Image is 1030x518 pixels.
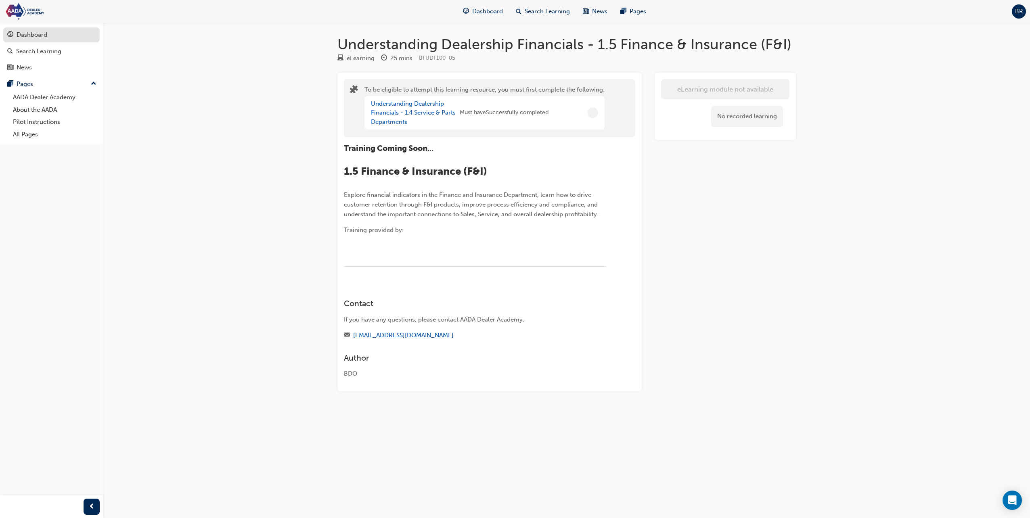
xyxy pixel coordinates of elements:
div: Duration [381,53,412,63]
span: Learning resource code [419,54,455,61]
a: pages-iconPages [614,3,653,20]
span: Pages [630,7,646,16]
span: guage-icon [463,6,469,17]
a: News [3,60,100,75]
span: Dashboard [472,7,503,16]
span: Training Coming Soon. [344,144,429,153]
span: up-icon [91,79,96,89]
div: Email [344,330,606,340]
span: Search Learning [525,7,570,16]
div: News [17,63,32,72]
span: .. [429,144,433,153]
div: BDO [344,369,606,378]
div: If you have any questions, please contact AADA Dealer Academy. [344,315,606,324]
span: BR [1015,7,1023,16]
a: guage-iconDashboard [456,3,509,20]
a: news-iconNews [576,3,614,20]
div: Search Learning [16,47,61,56]
span: Must have Successfully completed [460,108,548,117]
a: Search Learning [3,44,100,59]
button: Pages [3,77,100,92]
div: Pages [17,79,33,89]
span: pages-icon [620,6,626,17]
a: Pilot Instructions [10,116,100,128]
span: 1.5 Finance & Insurance (F&I) [344,165,487,178]
h1: Understanding Dealership Financials - 1.5 Finance & Insurance (F&I) [337,36,796,53]
div: eLearning [347,54,375,63]
h3: Author [344,353,606,363]
a: All Pages [10,128,100,141]
a: [EMAIL_ADDRESS][DOMAIN_NAME] [353,332,454,339]
span: guage-icon [7,31,13,39]
img: Trak [4,2,97,21]
button: BR [1012,4,1026,19]
button: eLearning module not available [661,79,789,99]
button: DashboardSearch LearningNews [3,26,100,77]
a: About the AADA [10,104,100,116]
div: Open Intercom Messenger [1003,491,1022,510]
span: news-icon [7,64,13,71]
span: learningResourceType_ELEARNING-icon [337,55,343,62]
span: Explore financial indicators in the Finance and Insurance Department, learn how to drive customer... [344,191,599,218]
span: prev-icon [89,502,95,512]
span: search-icon [7,48,13,55]
a: Dashboard [3,27,100,42]
span: puzzle-icon [350,86,358,95]
a: AADA Dealer Academy [10,91,100,104]
span: search-icon [516,6,521,17]
span: news-icon [583,6,589,17]
a: search-iconSearch Learning [509,3,576,20]
div: No recorded learning [711,106,783,127]
div: 25 mins [390,54,412,63]
div: To be eligible to attempt this learning resource, you must first complete the following: [364,85,605,131]
span: pages-icon [7,81,13,88]
span: email-icon [344,332,350,339]
span: Training provided by: [344,226,404,234]
div: Dashboard [17,30,47,40]
h3: Contact [344,299,606,308]
a: Understanding Dealership Financials - 1.4 Service & Parts Departments [371,100,456,125]
div: Type [337,53,375,63]
span: clock-icon [381,55,387,62]
span: News [592,7,607,16]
